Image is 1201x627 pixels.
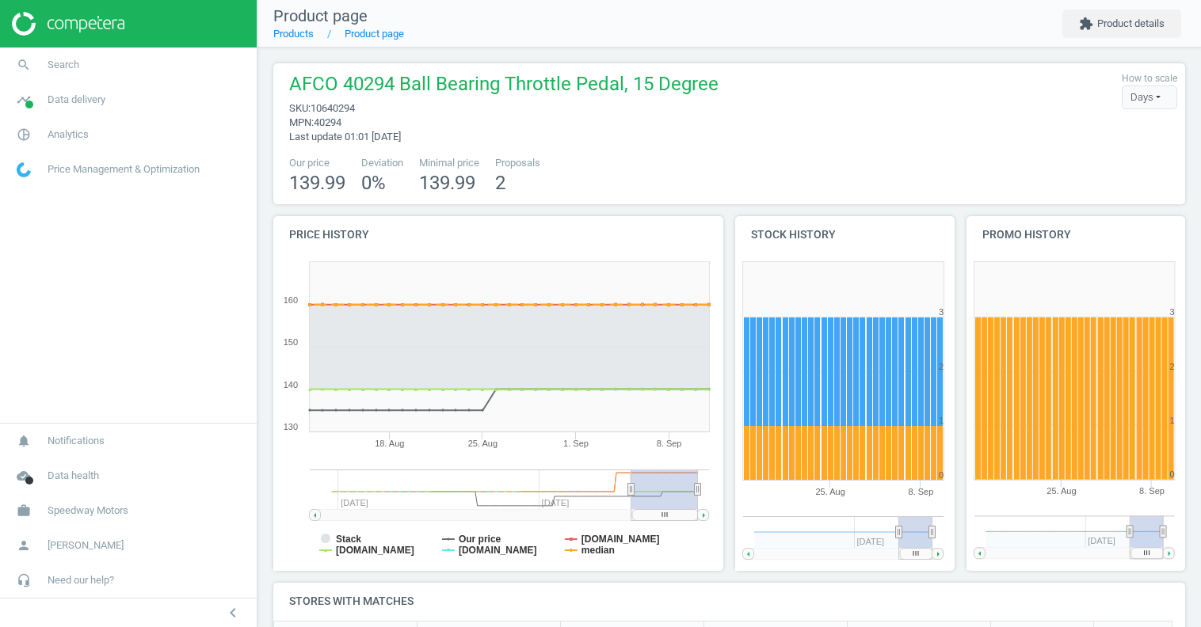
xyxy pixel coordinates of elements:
[1122,85,1177,109] div: Days
[9,50,39,80] i: search
[273,216,723,253] h4: Price history
[1062,9,1181,38] button: extensionProduct details
[1047,487,1076,496] tspan: 25. Aug
[284,380,298,389] text: 140
[563,439,589,448] tspan: 1. Sep
[48,538,124,553] span: [PERSON_NAME]
[284,337,298,347] text: 150
[284,422,298,431] text: 130
[939,362,944,371] text: 2
[1169,470,1174,480] text: 0
[48,469,99,483] span: Data health
[48,573,114,587] span: Need our help?
[273,6,368,25] span: Product page
[48,162,200,177] span: Price Management & Optimization
[284,295,298,305] text: 160
[48,58,79,72] span: Search
[273,583,1185,620] h4: Stores with matches
[361,172,386,194] span: 0 %
[9,426,39,456] i: notifications
[939,307,944,317] text: 3
[9,530,39,560] i: person
[289,116,314,128] span: mpn :
[223,603,242,622] i: chevron_left
[48,93,105,107] span: Data delivery
[9,85,39,115] i: timeline
[17,162,31,177] img: wGWNvw8QSZomAAAAABJRU5ErkJggg==
[375,439,404,448] tspan: 18. Aug
[213,602,253,623] button: chevron_left
[967,216,1186,253] h4: Promo history
[336,545,414,556] tspan: [DOMAIN_NAME]
[289,156,345,170] span: Our price
[419,172,475,194] span: 139.99
[289,131,401,142] span: Last update 01:01 [DATE]
[48,127,89,142] span: Analytics
[816,487,845,496] tspan: 25. Aug
[12,12,124,36] img: ajHJNr6hYgQAAAAASUVORK5CYII=
[657,439,682,448] tspan: 8. Sep
[289,172,345,194] span: 139.99
[735,216,955,253] h4: Stock history
[909,487,934,496] tspan: 8. Sep
[9,496,39,526] i: work
[9,565,39,595] i: headset_mic
[345,28,404,40] a: Product page
[495,156,540,170] span: Proposals
[581,545,615,556] tspan: median
[581,534,660,545] tspan: [DOMAIN_NAME]
[1169,416,1174,425] text: 1
[1169,362,1174,371] text: 2
[939,470,944,480] text: 0
[1079,17,1093,31] i: extension
[495,172,505,194] span: 2
[311,102,355,114] span: 10640294
[468,439,498,448] tspan: 25. Aug
[48,503,128,518] span: Speedway Motors
[459,534,501,545] tspan: Our price
[289,71,719,101] span: AFCO 40294 Ball Bearing Throttle Pedal, 15 Degree
[336,534,361,545] tspan: Stack
[48,434,105,448] span: Notifications
[361,156,403,170] span: Deviation
[9,461,39,491] i: cloud_done
[314,116,341,128] span: 40294
[939,416,944,425] text: 1
[419,156,479,170] span: Minimal price
[459,545,537,556] tspan: [DOMAIN_NAME]
[1139,487,1165,496] tspan: 8. Sep
[9,120,39,150] i: pie_chart_outlined
[1122,72,1177,85] label: How to scale
[1169,307,1174,317] text: 3
[273,28,314,40] a: Products
[289,102,311,114] span: sku :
